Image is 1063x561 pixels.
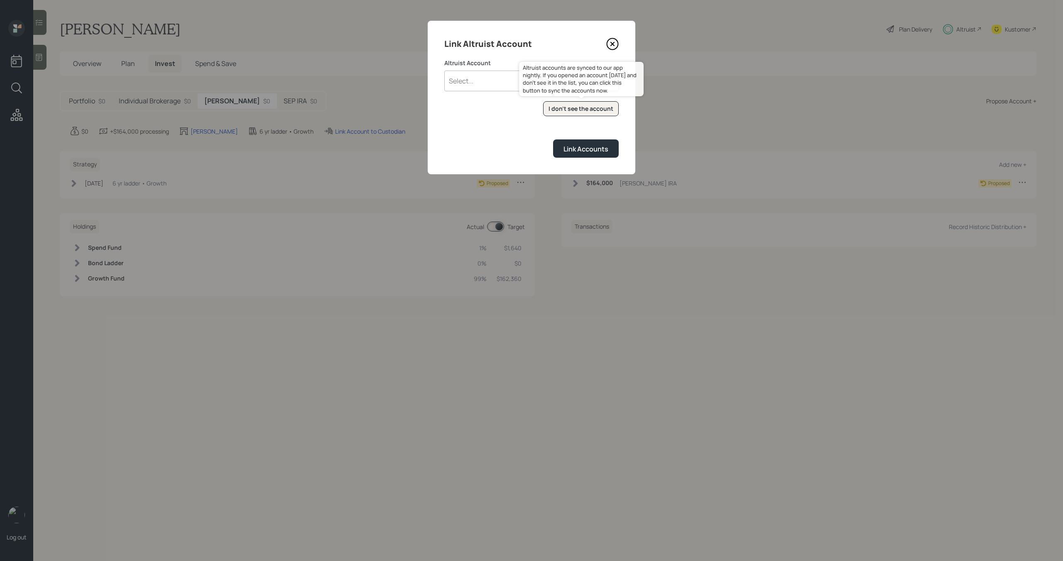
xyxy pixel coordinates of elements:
h4: Link Altruist Account [444,37,532,51]
label: Altruist Account [444,59,619,67]
button: Link Accounts [553,139,619,157]
div: I don't see the account [549,105,613,113]
div: Link Accounts [563,144,608,154]
div: Select... [449,76,473,85]
button: I don't see the account [543,101,619,117]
